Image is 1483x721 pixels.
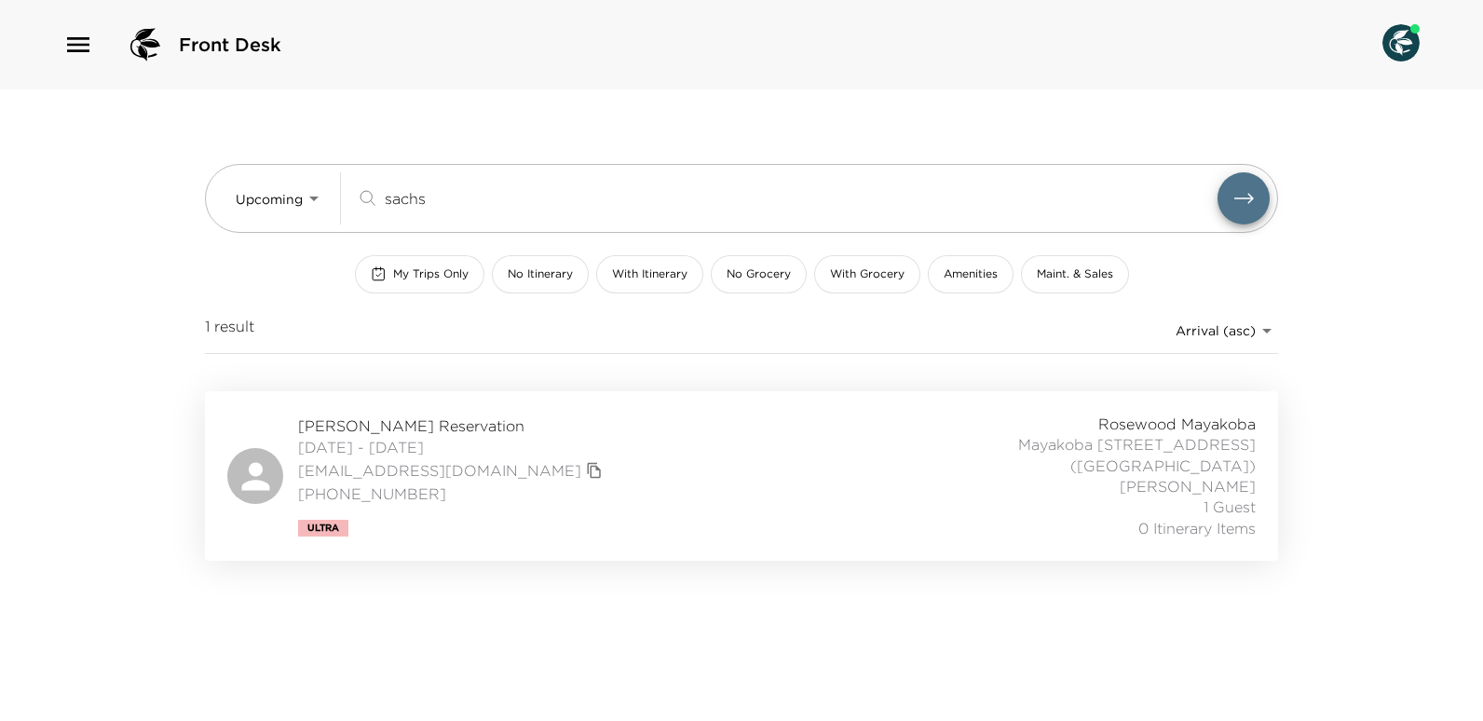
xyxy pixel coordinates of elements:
[1204,497,1256,517] span: 1 Guest
[727,266,791,282] span: No Grocery
[205,316,254,346] span: 1 result
[492,255,589,293] button: No Itinerary
[944,266,998,282] span: Amenities
[1021,255,1129,293] button: Maint. & Sales
[307,523,339,534] span: Ultra
[355,255,484,293] button: My Trips Only
[298,460,581,481] a: [EMAIL_ADDRESS][DOMAIN_NAME]
[179,32,281,58] span: Front Desk
[508,266,573,282] span: No Itinerary
[1120,476,1256,497] span: [PERSON_NAME]
[298,437,607,457] span: [DATE] - [DATE]
[814,255,920,293] button: With Grocery
[393,266,469,282] span: My Trips Only
[236,191,303,208] span: Upcoming
[581,457,607,483] button: copy primary member email
[844,434,1256,476] span: Mayakoba [STREET_ADDRESS] ([GEOGRAPHIC_DATA])
[205,391,1278,561] a: [PERSON_NAME] Reservation[DATE] - [DATE][EMAIL_ADDRESS][DOMAIN_NAME]copy primary member email[PHO...
[1098,414,1256,434] span: Rosewood Mayakoba
[596,255,703,293] button: With Itinerary
[1037,266,1113,282] span: Maint. & Sales
[123,22,168,67] img: logo
[1138,518,1256,538] span: 0 Itinerary Items
[298,483,607,504] span: [PHONE_NUMBER]
[830,266,905,282] span: With Grocery
[928,255,1014,293] button: Amenities
[612,266,687,282] span: With Itinerary
[1176,322,1256,339] span: Arrival (asc)
[1382,24,1420,61] img: User
[711,255,807,293] button: No Grocery
[385,187,1218,209] input: Search by traveler, residence, or concierge
[298,415,607,436] span: [PERSON_NAME] Reservation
